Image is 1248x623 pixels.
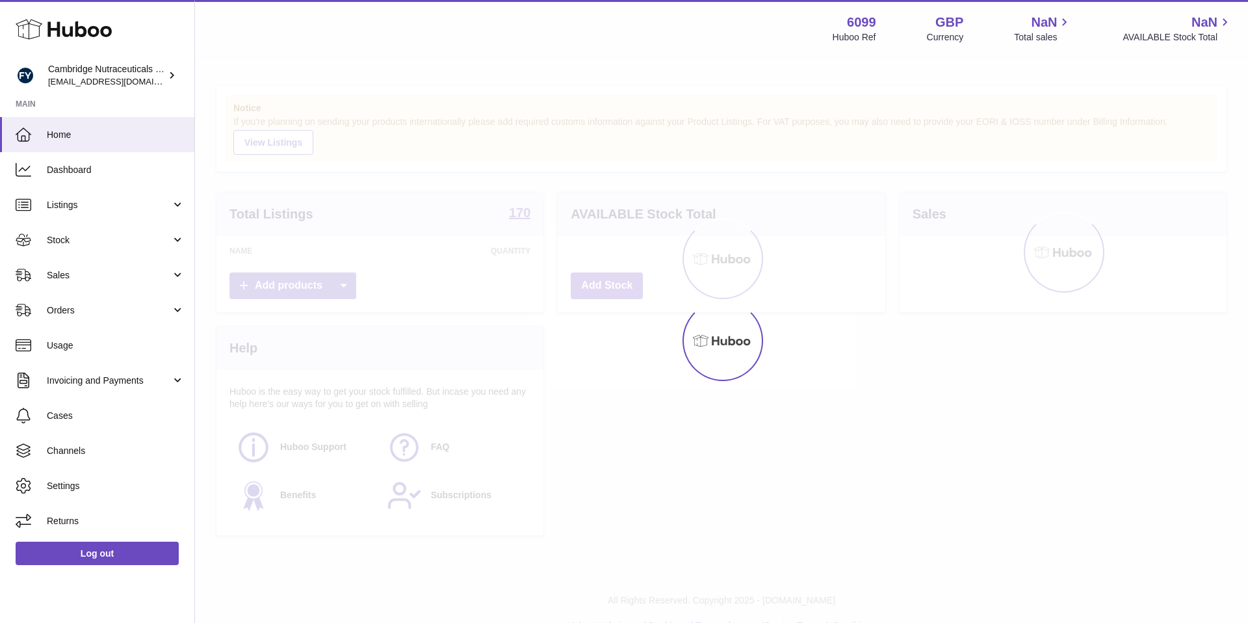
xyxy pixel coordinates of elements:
span: Home [47,129,185,141]
span: Usage [47,339,185,352]
span: Cases [47,410,185,422]
span: Dashboard [47,164,185,176]
span: AVAILABLE Stock Total [1123,31,1232,44]
span: NaN [1031,14,1057,31]
span: Invoicing and Payments [47,375,171,387]
div: Cambridge Nutraceuticals Ltd [48,63,165,88]
span: Channels [47,445,185,457]
span: Sales [47,269,171,282]
img: huboo@camnutra.com [16,66,35,85]
span: Orders [47,304,171,317]
span: NaN [1191,14,1217,31]
a: NaN Total sales [1014,14,1072,44]
span: Total sales [1014,31,1072,44]
span: Stock [47,234,171,246]
a: NaN AVAILABLE Stock Total [1123,14,1232,44]
div: Currency [927,31,964,44]
strong: GBP [935,14,963,31]
span: Returns [47,515,185,527]
a: Log out [16,542,179,565]
span: [EMAIL_ADDRESS][DOMAIN_NAME] [48,76,191,86]
span: Settings [47,480,185,492]
span: Listings [47,199,171,211]
strong: 6099 [847,14,876,31]
div: Huboo Ref [833,31,876,44]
